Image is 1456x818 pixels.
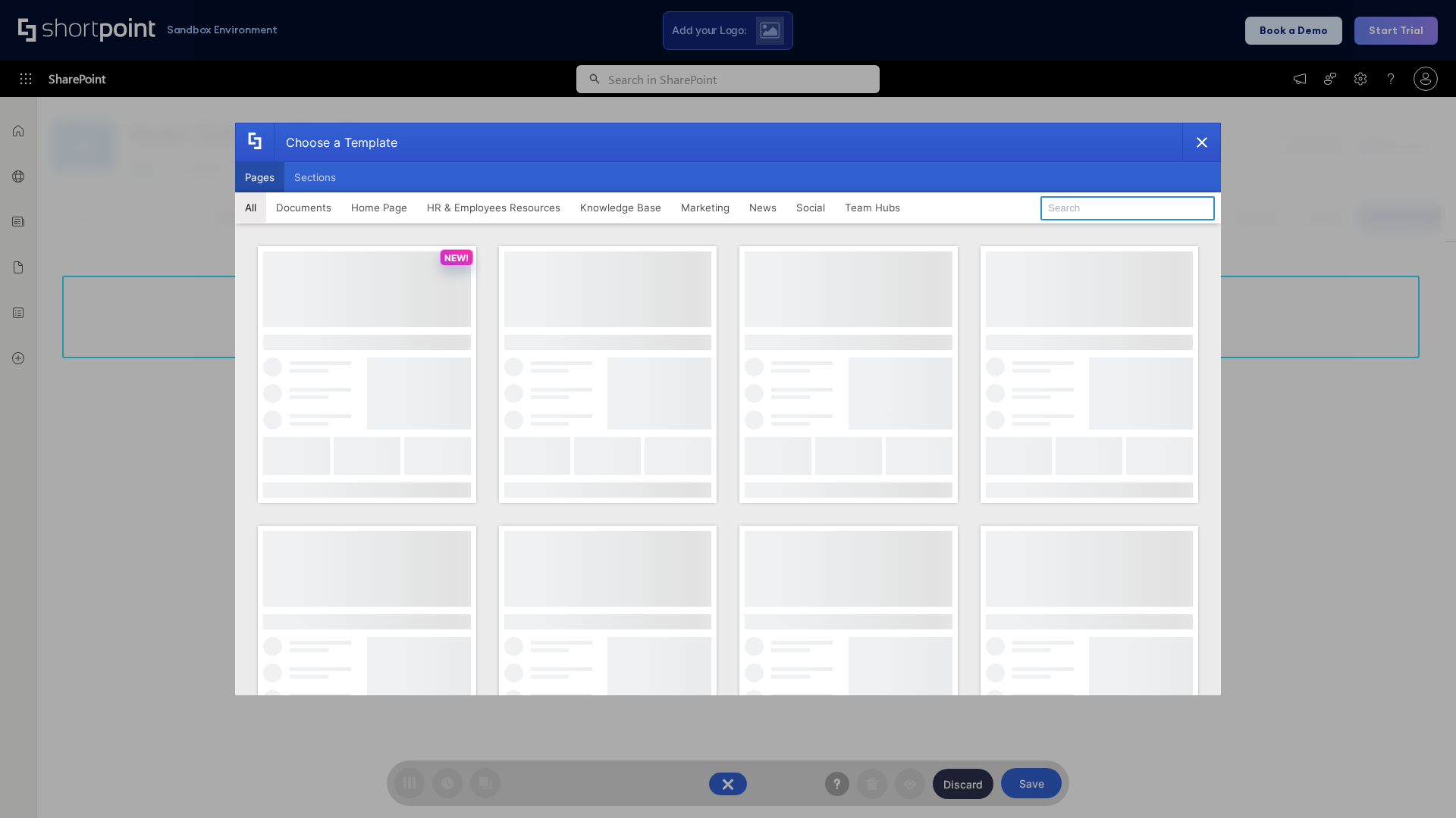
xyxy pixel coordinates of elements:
[341,192,417,223] button: Home Page
[671,192,739,223] button: Marketing
[739,192,786,223] button: News
[274,123,397,161] div: Choose a Template
[284,162,346,192] button: Sections
[570,192,671,223] button: Knowledge Base
[417,192,570,223] button: HR & Employees Resources
[235,192,266,223] button: All
[1380,745,1456,818] iframe: Chat Widget
[444,252,469,264] p: NEW!
[235,162,284,192] button: Pages
[1040,196,1215,220] input: Search
[786,192,835,223] button: Social
[835,192,910,223] button: Team Hubs
[266,192,341,223] button: Documents
[235,123,1221,695] div: template selector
